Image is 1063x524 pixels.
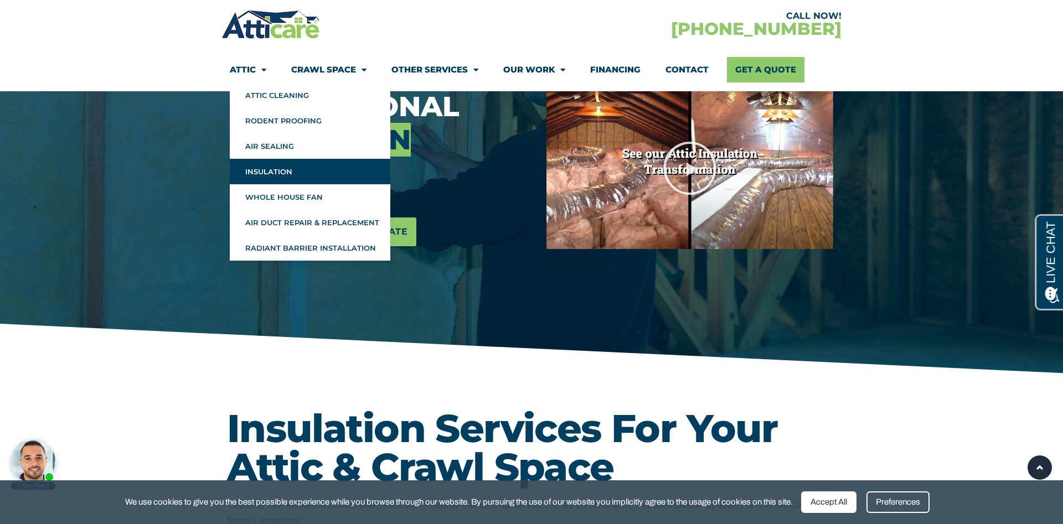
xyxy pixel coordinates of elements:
a: Crawl Space [291,57,367,82]
a: Contact [665,57,709,82]
a: Insulation [230,159,390,184]
a: Attic Cleaning [230,82,390,108]
a: Whole House Fan [230,184,390,210]
div: Accept All [801,491,856,513]
span: Opens a chat window [27,9,89,23]
a: Attic [230,57,266,82]
ul: Attic [230,82,390,261]
div: Play Video [662,141,718,196]
div: CALL NOW! [531,12,842,20]
a: Air Duct Repair & Replacement [230,210,390,235]
a: Rodent Proofing [230,108,390,133]
a: Financing [590,57,641,82]
a: Get A Quote [727,57,804,82]
a: Air Sealing [230,133,390,159]
a: Other Services [391,57,478,82]
a: Our Work [503,57,565,82]
nav: Menu [230,57,833,82]
span: We use cookies to give you the best possible experience while you browse through our website. By ... [125,495,793,509]
div: Preferences [866,491,930,513]
a: Radiant Barrier Installation [230,235,390,261]
iframe: Chat Invitation [6,435,61,491]
h1: Insulation Services For Your Attic & Crawl Space [227,409,836,486]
